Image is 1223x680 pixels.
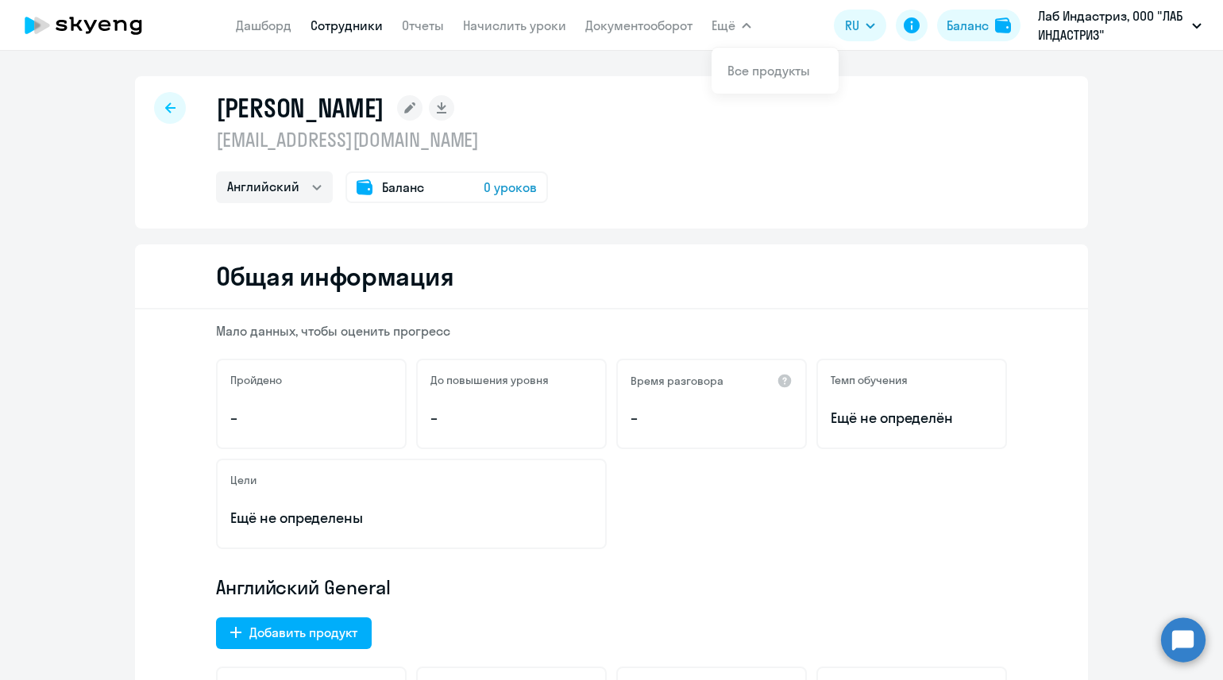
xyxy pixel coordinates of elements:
h5: Темп обучения [831,373,908,387]
div: Баланс [947,16,989,35]
h2: Общая информация [216,260,453,292]
button: RU [834,10,886,41]
div: Добавить продукт [249,623,357,642]
button: Ещё [712,10,751,41]
p: – [430,408,592,428]
p: Мало данных, чтобы оценить прогресс [216,322,1007,340]
p: – [230,408,392,428]
a: Документооборот [585,17,693,33]
h1: [PERSON_NAME] [216,92,384,124]
a: Дашборд [236,17,291,33]
a: Все продукты [727,63,810,79]
button: Балансbalance [937,10,1020,41]
a: Сотрудники [311,17,383,33]
button: Добавить продукт [216,617,372,649]
span: Баланс [382,178,424,197]
span: RU [845,16,859,35]
h5: Время разговора [631,374,723,388]
a: Начислить уроки [463,17,566,33]
a: Отчеты [402,17,444,33]
p: Ещё не определены [230,508,592,528]
span: Английский General [216,574,391,600]
h5: До повышения уровня [430,373,549,387]
span: Ещё не определён [831,408,993,428]
img: balance [995,17,1011,33]
p: – [631,408,793,428]
span: 0 уроков [484,178,537,197]
span: Ещё [712,16,735,35]
button: Лаб Индастриз, ООО "ЛАБ ИНДАСТРИЗ" [1030,6,1209,44]
h5: Пройдено [230,373,282,387]
h5: Цели [230,473,257,487]
p: [EMAIL_ADDRESS][DOMAIN_NAME] [216,127,548,152]
p: Лаб Индастриз, ООО "ЛАБ ИНДАСТРИЗ" [1038,6,1186,44]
